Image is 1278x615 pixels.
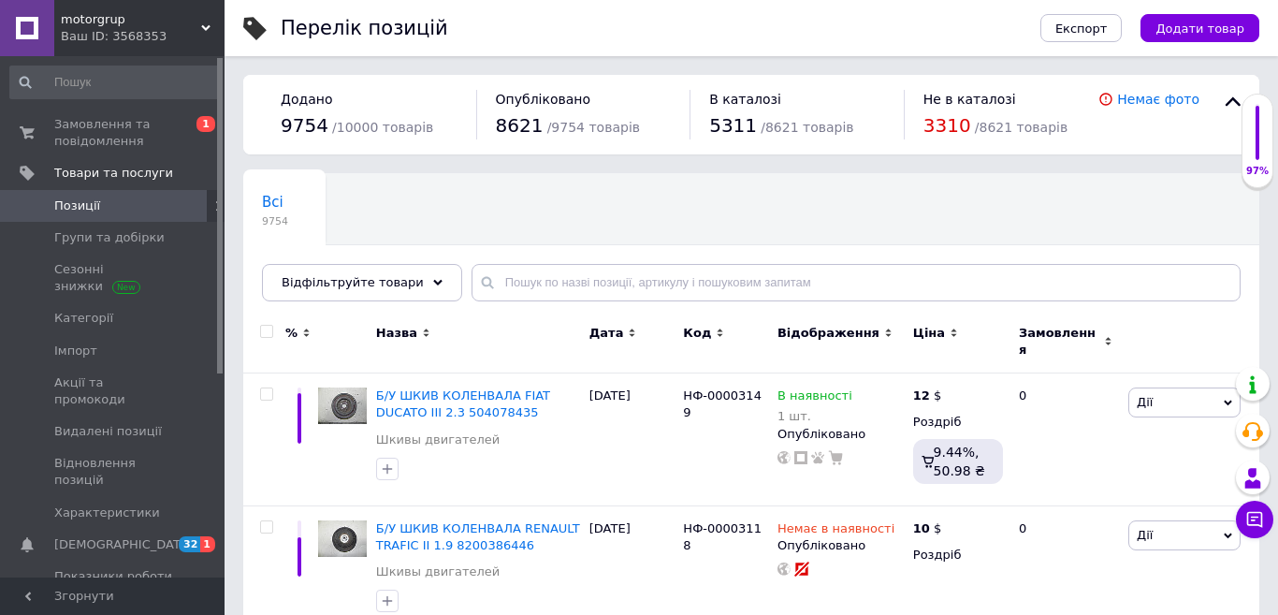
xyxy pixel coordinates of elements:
[683,521,762,552] span: НФ-00003118
[1236,501,1273,538] button: Чат з покупцем
[1242,165,1272,178] div: 97%
[61,11,201,28] span: motorgrup
[709,114,757,137] span: 5311
[54,423,162,440] span: Видалені позиції
[285,325,298,342] span: %
[777,521,894,541] span: Немає в наявності
[376,432,500,448] a: Шкивы двигателей
[61,28,225,45] div: Ваш ID: 3568353
[1040,14,1123,42] button: Експорт
[54,165,173,182] span: Товари та послуги
[777,325,879,342] span: Відображення
[975,120,1067,135] span: / 8621 товарів
[281,19,448,38] div: Перелік позицій
[777,426,904,443] div: Опубліковано
[376,521,580,552] a: Б/У ШКИВ КОЛЕНВАЛА RENAULT TRAFIC II 1.9 8200386446
[913,520,942,537] div: $
[1055,22,1108,36] span: Експорт
[683,388,762,419] span: НФ-00003149
[282,275,424,289] span: Відфільтруйте товари
[923,114,971,137] span: 3310
[54,261,173,295] span: Сезонні знижки
[54,116,173,150] span: Замовлення та повідомлення
[54,455,173,489] span: Відновлення позицій
[683,325,711,342] span: Код
[1137,528,1153,542] span: Дії
[376,325,417,342] span: Назва
[923,92,1016,107] span: Не в каталозі
[547,120,640,135] span: / 9754 товарів
[54,568,173,602] span: Показники роботи компанії
[1137,395,1153,409] span: Дії
[1155,22,1244,36] span: Додати товар
[589,325,624,342] span: Дата
[54,229,165,246] span: Групи та добірки
[709,92,781,107] span: В каталозі
[496,114,544,137] span: 8621
[196,116,215,132] span: 1
[376,388,550,419] a: Б/У ШКИВ КОЛЕНВАЛА FIAT DUCATO III 2.3 504078435
[1117,92,1199,107] a: Немає фото
[913,388,930,403] b: 12
[1019,325,1099,359] span: Замовлення
[318,388,367,424] img: Б/У ШКИВ КОЛЕНВАЛА FIAT DUCATO III 2.3 504078435
[54,374,173,408] span: Акції та промокоди
[496,92,591,107] span: Опубліковано
[777,537,904,554] div: Опубліковано
[761,120,853,135] span: / 8621 товарів
[262,214,288,228] span: 9754
[913,325,945,342] span: Ціна
[281,92,332,107] span: Додано
[54,310,113,327] span: Категорії
[200,536,215,552] span: 1
[179,536,200,552] span: 32
[332,120,433,135] span: / 10000 товарів
[472,264,1241,301] input: Пошук по назві позиції, артикулу і пошуковим запитам
[934,445,985,478] span: 9.44%, 50.98 ₴
[9,66,221,99] input: Пошук
[777,409,852,423] div: 1 шт.
[54,505,160,521] span: Характеристики
[913,414,1003,431] div: Роздріб
[913,547,1003,564] div: Роздріб
[913,521,930,535] b: 10
[262,194,283,211] span: Всі
[777,388,852,408] span: В наявності
[913,388,942,404] div: $
[1140,14,1259,42] button: Додати товар
[376,564,500,580] a: Шкивы двигателей
[54,536,193,553] span: [DEMOGRAPHIC_DATA]
[318,520,367,557] img: Б/У ШКИВ КОЛЕНВАЛА RENAULT TRAFIC II 1.9 8200386446
[585,373,679,506] div: [DATE]
[54,198,100,214] span: Позиції
[54,343,97,359] span: Імпорт
[281,114,328,137] span: 9754
[1008,373,1124,506] div: 0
